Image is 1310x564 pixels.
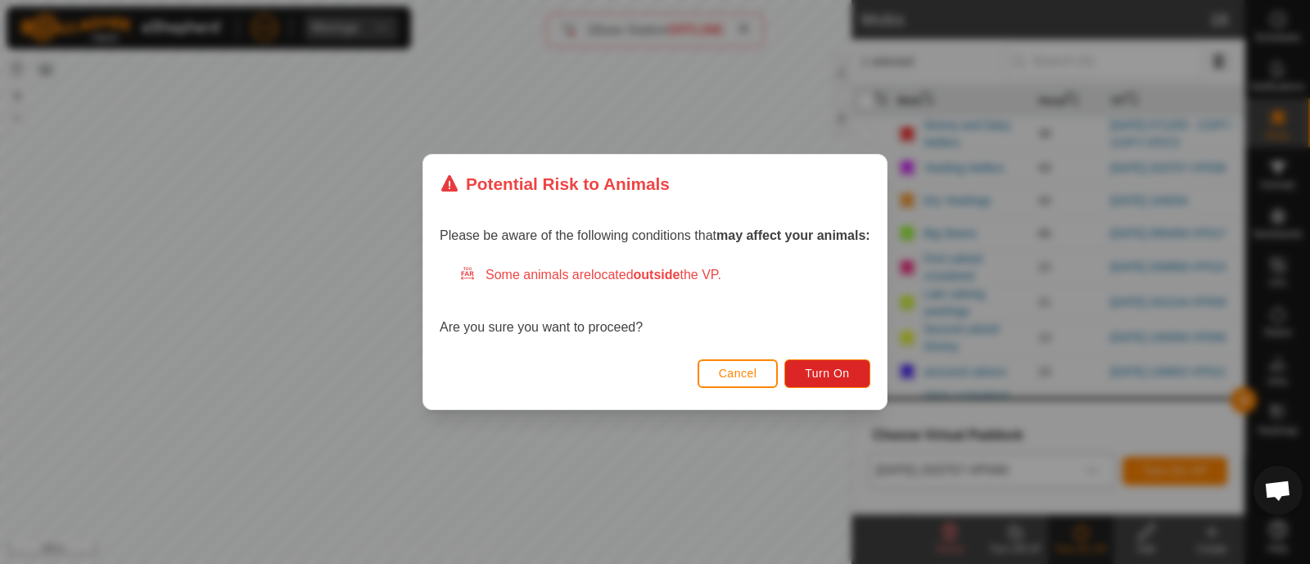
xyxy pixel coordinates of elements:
span: Please be aware of the following conditions that [440,228,870,242]
div: Are you sure you want to proceed? [440,265,870,337]
button: Cancel [698,359,779,388]
div: Some animals are [459,265,870,285]
span: located the VP. [591,268,721,282]
div: Open chat [1254,466,1303,515]
div: Potential Risk to Animals [440,171,670,196]
strong: may affect your animals: [716,228,870,242]
span: Cancel [719,367,757,380]
strong: outside [634,268,680,282]
span: Turn On [806,367,850,380]
button: Turn On [785,359,870,388]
